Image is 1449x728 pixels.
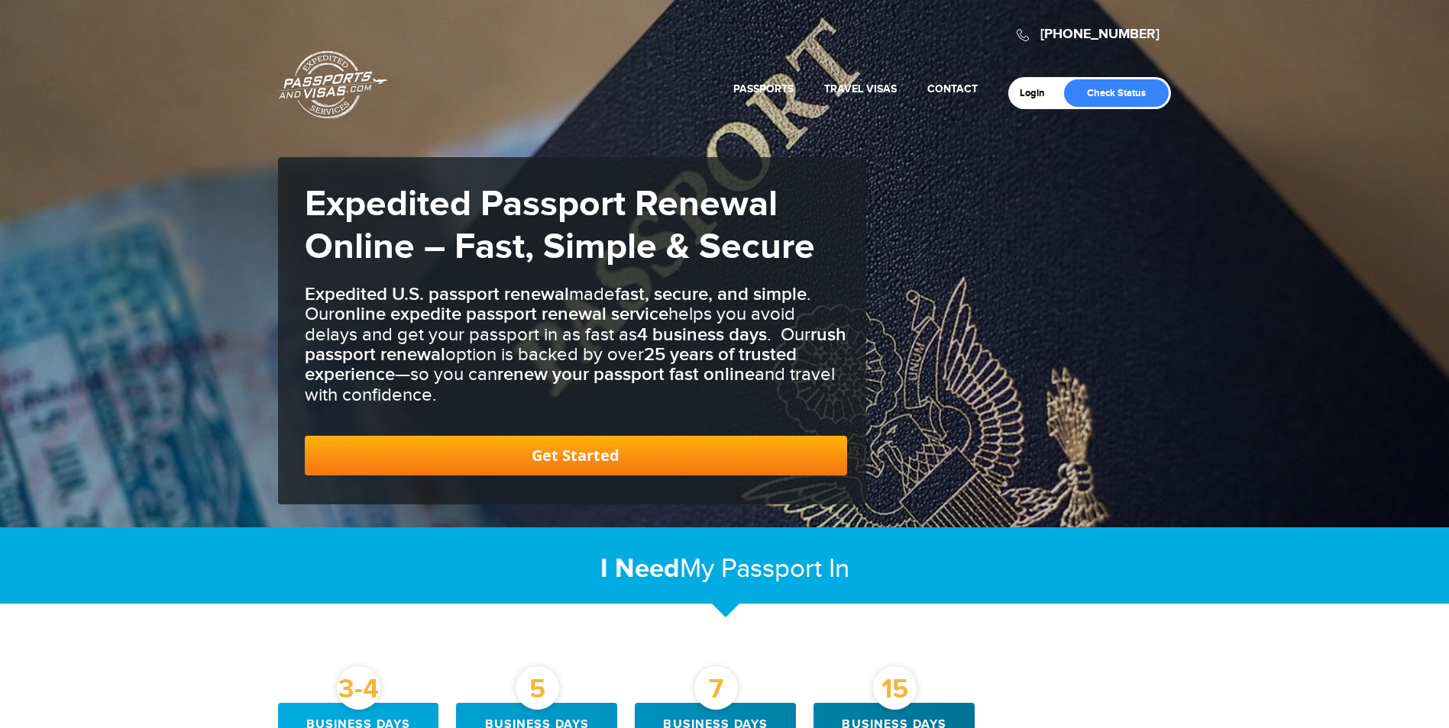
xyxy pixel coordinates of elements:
[721,553,849,585] span: Passport In
[305,324,846,366] b: rush passport renewal
[694,666,738,710] div: 7
[305,436,847,475] a: Get Started
[305,343,797,385] b: 25 years of trusted experience
[305,285,847,405] h3: made . Our helps you avoid delays and get your passport in as fast as . Our option is backed by o...
[305,182,815,269] strong: Expedited Passport Renewal Online – Fast, Simple & Secure
[516,666,559,710] div: 5
[1020,87,1056,99] a: Login
[279,50,387,119] a: Passports & [DOMAIN_NAME]
[637,324,767,346] b: 4 business days
[733,82,794,95] a: Passports
[337,666,380,710] div: 3-4
[278,552,1172,585] h2: My
[600,552,680,585] strong: I Need
[1064,79,1169,107] a: Check Status
[927,82,978,95] a: Contact
[1040,26,1160,43] a: [PHONE_NUMBER]
[873,666,917,710] div: 15
[615,283,807,305] b: fast, secure, and simple
[335,303,668,325] b: online expedite passport renewal service
[497,363,755,385] b: renew your passport fast online
[824,82,897,95] a: Travel Visas
[305,283,569,305] b: Expedited U.S. passport renewal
